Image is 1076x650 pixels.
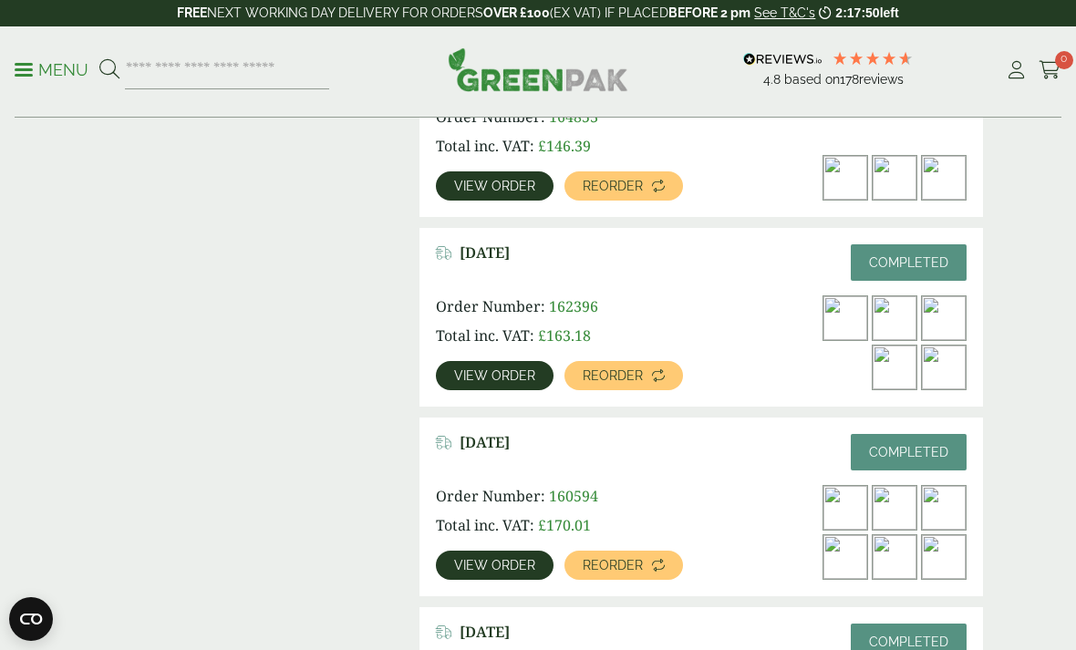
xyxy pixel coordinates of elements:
img: No-8-Deli-Box-with-Prawn-Chicken-Stir-Fry-300x217.jpg [873,346,916,389]
span: 4.8 [763,72,784,87]
img: REVIEWS.io [743,53,823,66]
i: Cart [1039,61,1061,79]
img: black-paper-straws-300x200.jpg [922,535,966,579]
img: 3324RC-33cm-4-Fold-Unbleached-Pack-300x300.jpg [823,486,867,530]
strong: FREE [177,5,207,20]
span: 160594 [549,486,598,506]
a: Reorder [564,361,683,390]
span: £ [538,325,546,346]
a: Reorder [564,171,683,201]
strong: BEFORE 2 pm [668,5,750,20]
span: reviews [859,72,904,87]
span: View order [454,369,535,382]
span: [DATE] [460,624,510,641]
span: Completed [869,635,948,649]
a: See T&C's [754,5,815,20]
img: 8_kraft_1_1-300x200.jpg [922,346,966,389]
span: View order [454,559,535,572]
span: left [880,5,899,20]
a: View order [436,171,554,201]
img: Kraft-Bowl-750ml-with-Goats-Cheese-Salad-Open-300x200.jpg [823,296,867,340]
a: View order [436,361,554,390]
div: 4.78 Stars [832,50,914,67]
img: 8_kraft_1_1-300x200.jpg [873,486,916,530]
img: GreenPak Supplies [448,47,628,91]
span: Completed [869,255,948,270]
span: [DATE] [460,434,510,451]
p: Menu [15,59,88,81]
span: Total inc. VAT: [436,136,534,156]
span: Reorder [583,559,643,572]
span: 178 [840,72,859,87]
span: Total inc. VAT: [436,515,534,535]
bdi: 163.18 [538,325,591,346]
img: 3324RC-33cm-4-Fold-Unbleached-Pack-300x300.jpg [823,156,867,200]
a: 0 [1039,57,1061,84]
a: Reorder [564,551,683,580]
span: Order Number: [436,296,545,316]
img: 8_kraft_1_1-300x200.jpg [873,156,916,200]
strong: OVER £100 [483,5,550,20]
img: black-paper-straws-300x200.jpg [922,156,966,200]
bdi: 146.39 [538,136,591,156]
bdi: 170.01 [538,515,591,535]
span: Completed [869,445,948,459]
span: Reorder [583,369,643,382]
img: 3324RC-33cm-4-Fold-Unbleached-Pack-300x300.jpg [922,296,966,340]
a: Menu [15,59,88,77]
img: dsc_4133a_8-300x200.jpg [823,535,867,579]
span: Order Number: [436,486,545,506]
span: View order [454,180,535,192]
span: Based on [784,72,840,87]
span: 162396 [549,296,598,316]
span: 2:17:50 [835,5,879,20]
a: View order [436,551,554,580]
span: Reorder [583,180,643,192]
span: [DATE] [460,244,510,262]
span: £ [538,515,546,535]
img: Dome-with-hold-lid-300x200.png [873,535,916,579]
span: Total inc. VAT: [436,325,534,346]
button: Open CMP widget [9,597,53,641]
span: 0 [1055,51,1073,69]
i: My Account [1005,61,1028,79]
img: 12oz-PET-Smoothie-Cup-with-Raspberry-Smoothie-no-lid-300x222.jpg [922,486,966,530]
span: £ [538,136,546,156]
img: 7501_lid_1-300x198.jpg [873,296,916,340]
